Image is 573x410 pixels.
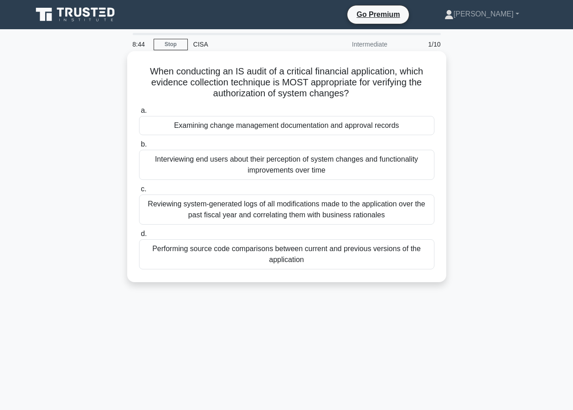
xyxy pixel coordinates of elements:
[313,35,393,53] div: Intermediate
[139,116,434,135] div: Examining change management documentation and approval records
[127,35,154,53] div: 8:44
[139,239,434,269] div: Performing source code comparisons between current and previous versions of the application
[393,35,446,53] div: 1/10
[423,5,541,23] a: [PERSON_NAME]
[188,35,313,53] div: CISA
[154,39,188,50] a: Stop
[141,140,147,148] span: b.
[139,194,434,225] div: Reviewing system-generated logs of all modifications made to the application over the past fiscal...
[139,150,434,180] div: Interviewing end users about their perception of system changes and functionality improvements ov...
[138,66,435,100] h5: When conducting an IS audit of a critical financial application, which evidence collection techni...
[141,230,147,237] span: d.
[141,106,147,114] span: a.
[141,185,146,193] span: c.
[351,9,405,20] a: Go Premium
